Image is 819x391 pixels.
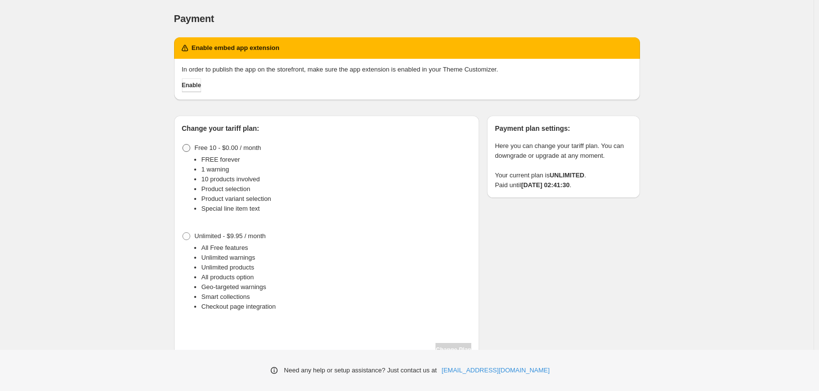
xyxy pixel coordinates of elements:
[202,174,472,184] li: 10 products involved
[550,171,585,179] strong: UNLIMITED
[202,292,472,302] li: Smart collections
[202,184,472,194] li: Product selection
[195,232,266,240] span: Unlimited - $9.95 / month
[174,13,214,24] span: Payment
[202,272,472,282] li: All products option
[202,263,472,272] li: Unlimited products
[521,181,570,189] strong: [DATE] 02:41:30
[202,282,472,292] li: Geo-targeted warnings
[182,78,201,92] button: Enable
[202,204,472,214] li: Special line item text
[202,165,472,174] li: 1 warning
[495,123,632,133] h2: Payment plan settings:
[202,253,472,263] li: Unlimited warnings
[495,141,632,161] p: Here you can change your tariff plan. You can downgrade or upgrade at any moment.
[202,302,472,312] li: Checkout page integration
[192,43,280,53] h2: Enable embed app extension
[202,243,472,253] li: All Free features
[182,65,632,74] p: In order to publish the app on the storefront, make sure the app extension is enabled in your The...
[182,123,472,133] h2: Change your tariff plan:
[495,180,632,190] p: Paid until .
[182,81,201,89] span: Enable
[195,144,261,151] span: Free 10 - $0.00 / month
[495,171,632,180] p: Your current plan is .
[442,366,550,375] a: [EMAIL_ADDRESS][DOMAIN_NAME]
[202,155,472,165] li: FREE forever
[202,194,472,204] li: Product variant selection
